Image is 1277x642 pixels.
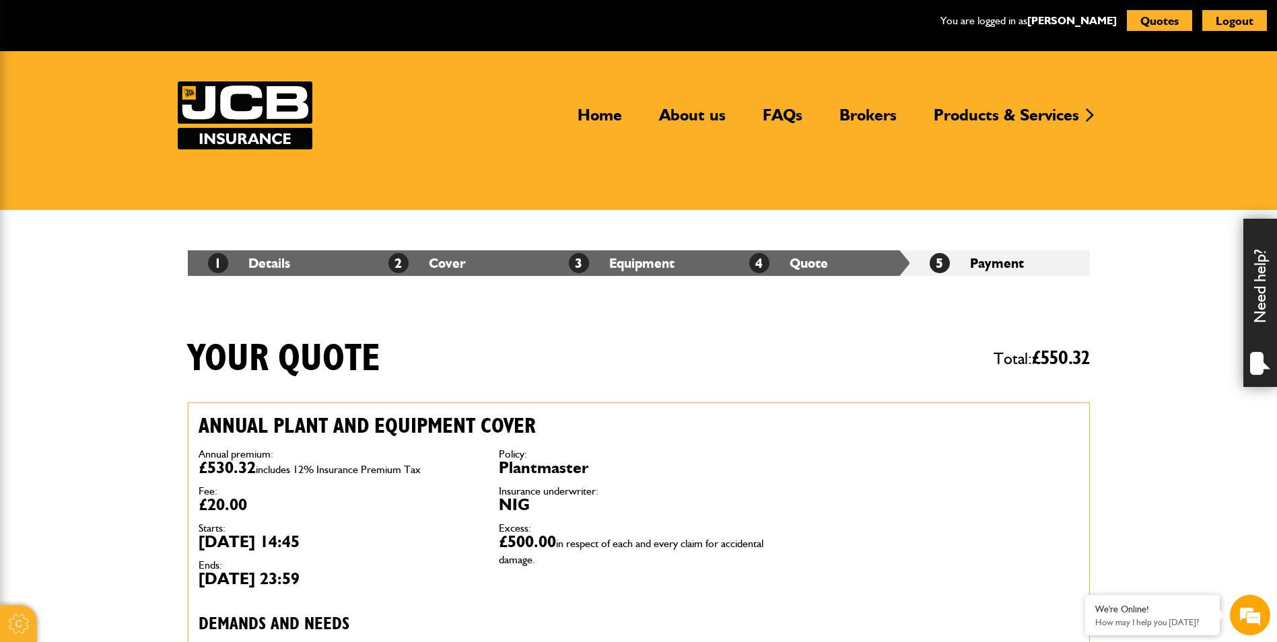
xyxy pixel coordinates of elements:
dt: Starts: [199,523,479,534]
span: 5 [930,253,950,273]
span: in respect of each and every claim for accidental damage. [499,537,763,566]
h1: Your quote [188,336,380,382]
dd: [DATE] 23:59 [199,571,479,587]
a: 3Equipment [569,255,675,271]
span: Total: [994,343,1090,374]
span: 3 [569,253,589,273]
span: 4 [749,253,769,273]
dd: £530.32 [199,460,479,476]
dt: Fee: [199,486,479,497]
dd: NIG [499,497,779,513]
dt: Excess: [499,523,779,534]
a: Home [567,105,632,136]
dt: Ends: [199,560,479,571]
p: How may I help you today? [1095,617,1210,627]
dd: Plantmaster [499,460,779,476]
a: JCB Insurance Services [178,81,312,149]
li: Payment [909,250,1090,276]
button: Quotes [1127,10,1192,31]
span: 1 [208,253,228,273]
dt: Annual premium: [199,449,479,460]
dd: [DATE] 14:45 [199,534,479,550]
span: includes 12% Insurance Premium Tax [256,463,421,476]
img: JCB Insurance Services logo [178,81,312,149]
li: Quote [729,250,909,276]
a: About us [649,105,736,136]
dt: Policy: [499,449,779,460]
span: 550.32 [1041,349,1090,368]
dt: Insurance underwriter: [499,486,779,497]
p: You are logged in as [940,12,1117,30]
a: 2Cover [388,255,466,271]
dd: £20.00 [199,497,479,513]
span: 2 [388,253,409,273]
div: Need help? [1243,219,1277,387]
dd: £500.00 [499,534,779,566]
a: Brokers [829,105,907,136]
span: £ [1032,349,1090,368]
a: Products & Services [924,105,1089,136]
button: Logout [1202,10,1267,31]
a: [PERSON_NAME] [1027,14,1117,27]
h3: Demands and needs [199,614,779,635]
a: FAQs [753,105,813,136]
h2: Annual plant and equipment cover [199,413,779,439]
a: 1Details [208,255,290,271]
div: We're Online! [1095,604,1210,615]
